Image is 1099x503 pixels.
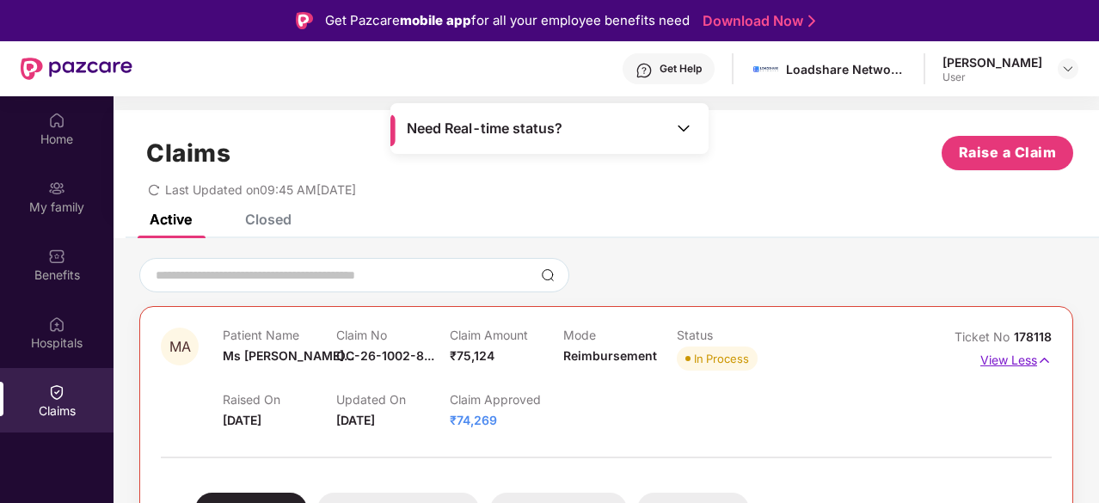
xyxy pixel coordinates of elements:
p: Claim Amount [450,328,563,342]
img: 1629197545249.jpeg [753,57,778,82]
span: Reimbursement [563,348,657,363]
div: Loadshare Networks Pvt Ltd [786,61,906,77]
span: 178118 [1014,329,1052,344]
button: Raise a Claim [942,136,1073,170]
img: svg+xml;base64,PHN2ZyBpZD0iSG9tZSIgeG1sbnM9Imh0dHA6Ly93d3cudzMub3JnLzIwMDAvc3ZnIiB3aWR0aD0iMjAiIG... [48,112,65,129]
p: Claim No [336,328,450,342]
h1: Claims [146,138,230,168]
img: svg+xml;base64,PHN2ZyBpZD0iSG9zcGl0YWxzIiB4bWxucz0iaHR0cDovL3d3dy53My5vcmcvMjAwMC9zdmciIHdpZHRoPS... [48,316,65,333]
img: svg+xml;base64,PHN2ZyBpZD0iQ2xhaW0iIHhtbG5zPSJodHRwOi8vd3d3LnczLm9yZy8yMDAwL3N2ZyIgd2lkdGg9IjIwIi... [48,383,65,401]
span: ₹74,269 [450,413,497,427]
div: In Process [694,350,749,367]
p: Patient Name [223,328,336,342]
p: Updated On [336,392,450,407]
div: [PERSON_NAME] [942,54,1042,71]
p: Raised On [223,392,336,407]
span: [DATE] [223,413,261,427]
img: svg+xml;base64,PHN2ZyB3aWR0aD0iMjAiIGhlaWdodD0iMjAiIHZpZXdCb3g9IjAgMCAyMCAyMCIgZmlsbD0ibm9uZSIgeG... [48,180,65,197]
img: svg+xml;base64,PHN2ZyBpZD0iQmVuZWZpdHMiIHhtbG5zPSJodHRwOi8vd3d3LnczLm9yZy8yMDAwL3N2ZyIgd2lkdGg9Ij... [48,248,65,265]
img: New Pazcare Logo [21,58,132,80]
img: Toggle Icon [675,120,692,137]
span: Last Updated on 09:45 AM[DATE] [165,182,356,197]
strong: mobile app [400,12,471,28]
div: Closed [245,211,292,228]
div: Get Help [660,62,702,76]
div: Get Pazcare for all your employee benefits need [325,10,690,31]
span: redo [148,182,160,197]
div: User [942,71,1042,84]
p: Mode [563,328,677,342]
span: [DATE] [336,413,375,427]
p: Status [677,328,790,342]
img: svg+xml;base64,PHN2ZyBpZD0iRHJvcGRvd24tMzJ4MzIiIHhtbG5zPSJodHRwOi8vd3d3LnczLm9yZy8yMDAwL3N2ZyIgd2... [1061,62,1075,76]
span: Ms [PERSON_NAME]... [223,348,354,363]
p: View Less [980,347,1052,370]
span: Raise a Claim [959,142,1057,163]
a: Download Now [703,12,810,30]
img: Stroke [808,12,815,30]
img: svg+xml;base64,PHN2ZyBpZD0iU2VhcmNoLTMyeDMyIiB4bWxucz0iaHR0cDovL3d3dy53My5vcmcvMjAwMC9zdmciIHdpZH... [541,268,555,282]
span: ₹75,124 [450,348,494,363]
span: MA [169,340,191,354]
span: OC-26-1002-8... [336,348,434,363]
span: Need Real-time status? [407,120,562,138]
p: Claim Approved [450,392,563,407]
img: svg+xml;base64,PHN2ZyBpZD0iSGVscC0zMngzMiIgeG1sbnM9Imh0dHA6Ly93d3cudzMub3JnLzIwMDAvc3ZnIiB3aWR0aD... [635,62,653,79]
div: Active [150,211,192,228]
img: Logo [296,12,313,29]
span: Ticket No [955,329,1014,344]
img: svg+xml;base64,PHN2ZyB4bWxucz0iaHR0cDovL3d3dy53My5vcmcvMjAwMC9zdmciIHdpZHRoPSIxNyIgaGVpZ2h0PSIxNy... [1037,351,1052,370]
